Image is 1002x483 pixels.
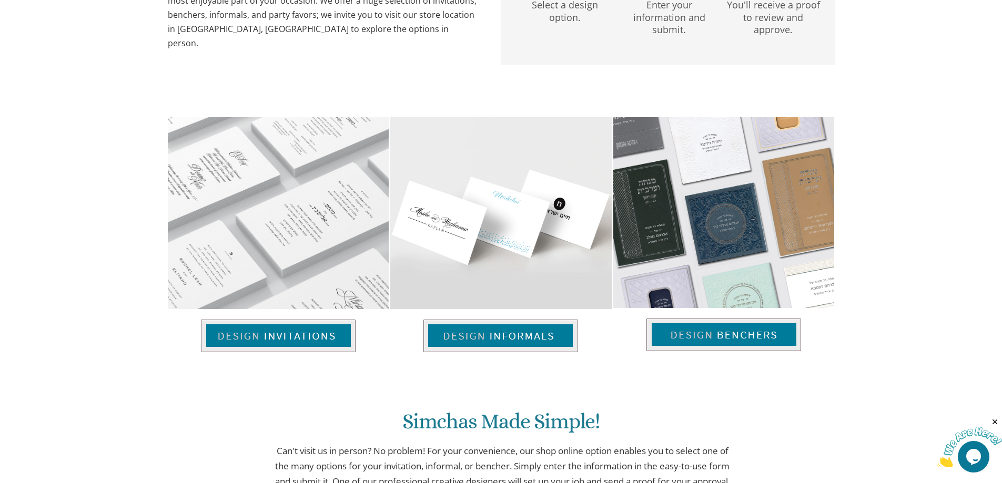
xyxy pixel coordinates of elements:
[937,417,1002,467] iframe: chat widget
[268,410,734,441] h1: Simchas Made Simple!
